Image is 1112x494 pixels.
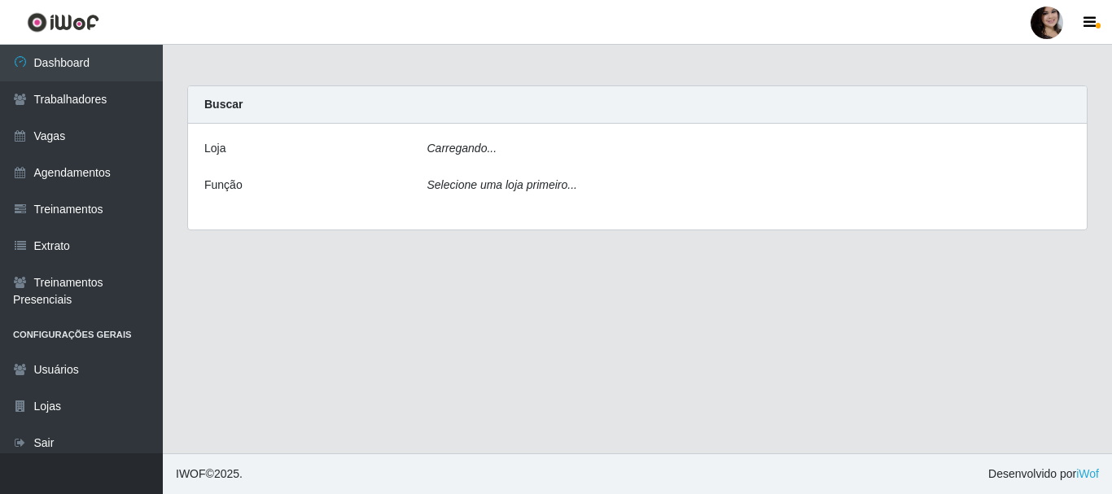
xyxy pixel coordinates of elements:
span: Desenvolvido por [988,466,1099,483]
i: Selecione uma loja primeiro... [427,178,577,191]
a: iWof [1076,467,1099,480]
i: Carregando... [427,142,497,155]
span: IWOF [176,467,206,480]
strong: Buscar [204,98,243,111]
label: Loja [204,140,225,157]
span: © 2025 . [176,466,243,483]
label: Função [204,177,243,194]
img: CoreUI Logo [27,12,99,33]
